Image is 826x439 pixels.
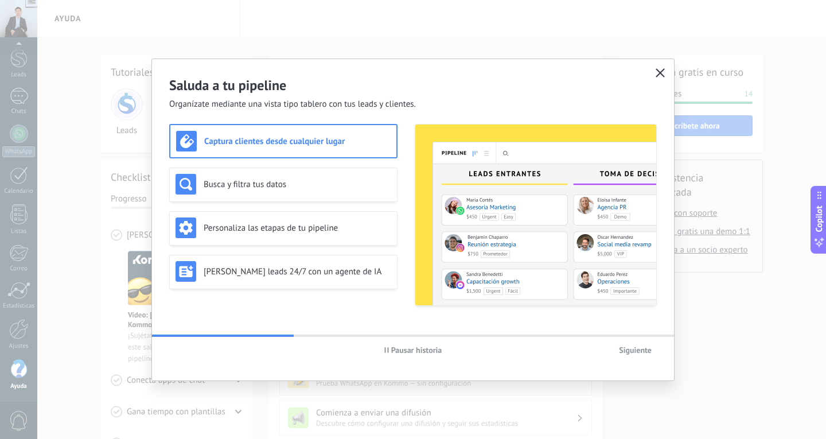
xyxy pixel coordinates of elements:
button: Siguiente [614,341,657,359]
span: Pausar historia [391,346,442,354]
span: Siguiente [619,346,652,354]
button: Pausar historia [379,341,447,359]
h3: Personaliza las etapas de tu pipeline [204,223,391,234]
h3: Busca y filtra tus datos [204,179,391,190]
h3: Captura clientes desde cualquier lugar [204,136,391,147]
h2: Saluda a tu pipeline [169,76,657,94]
span: Copilot [813,205,825,232]
h3: [PERSON_NAME] leads 24/7 con un agente de IA [204,266,391,277]
span: Organízate mediante una vista tipo tablero con tus leads y clientes. [169,99,416,110]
